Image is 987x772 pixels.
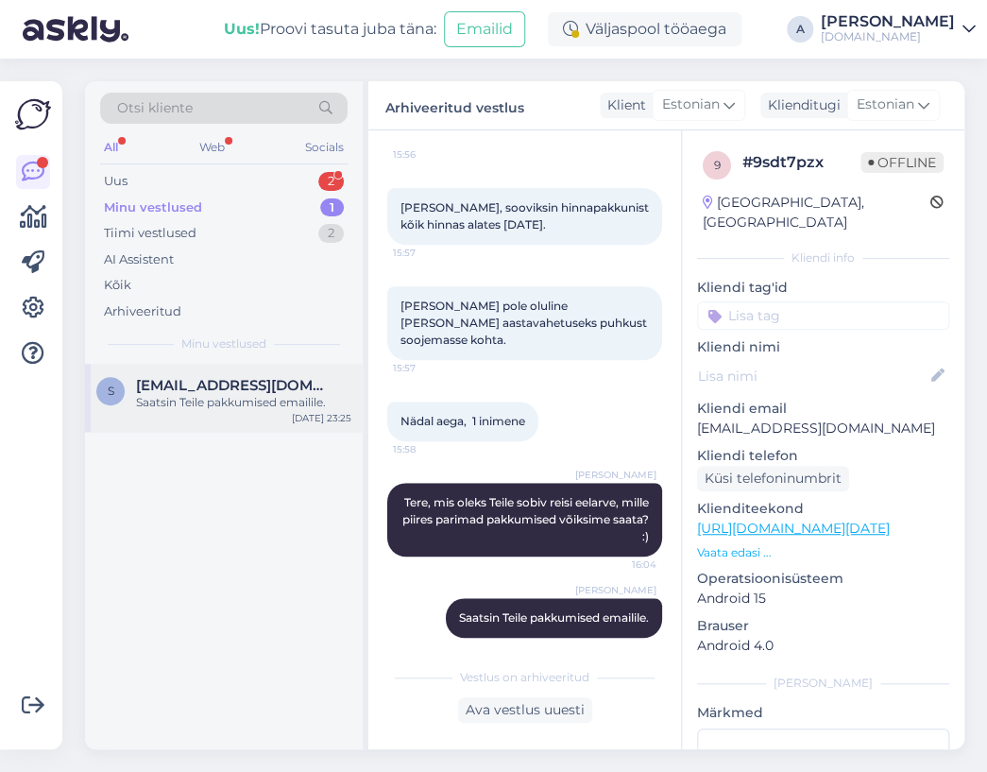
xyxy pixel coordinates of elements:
b: Uus! [224,20,260,38]
div: Web [196,135,229,160]
label: Arhiveeritud vestlus [385,93,524,118]
div: Tiimi vestlused [104,224,196,243]
a: [URL][DOMAIN_NAME][DATE] [697,520,890,537]
input: Lisa nimi [698,366,927,386]
div: # 9sdt7pzx [742,151,860,174]
span: Tere, mis oleks Teile sobiv reisi eelarve, mille piires parimad pakkumised võiksime saata? :) [402,495,652,543]
div: Väljaspool tööaega [548,12,741,46]
input: Lisa tag [697,301,949,330]
div: Küsi telefoninumbrit [697,466,849,491]
div: Klienditugi [760,95,841,115]
p: Kliendi tag'id [697,278,949,298]
p: Kliendi telefon [697,446,949,466]
div: Klient [600,95,646,115]
span: [PERSON_NAME] pole oluline [PERSON_NAME] aastavahetuseks puhkust soojemasse kohta. [400,299,650,347]
a: [PERSON_NAME][DOMAIN_NAME] [821,14,976,44]
div: 1 [320,198,344,217]
div: Minu vestlused [104,198,202,217]
span: Saatsin Teile pakkumised emailile. [459,610,649,625]
div: [PERSON_NAME] [697,675,949,692]
p: Android 15 [697,589,949,609]
span: 16:04 [586,558,656,572]
div: [DATE] 23:25 [292,411,351,425]
span: 15:56 [393,147,464,162]
span: saiaraive@gmail.com [136,377,332,394]
p: Märkmed [697,703,949,723]
div: Socials [301,135,348,160]
p: Operatsioonisüsteem [697,569,949,589]
span: [PERSON_NAME] [575,468,656,482]
div: Kliendi info [697,249,949,266]
div: 2 [318,172,344,191]
p: Vaata edasi ... [697,544,949,561]
span: Minu vestlused [181,335,266,352]
span: 15:57 [393,246,464,260]
div: Kõik [104,276,131,295]
span: s [108,384,114,398]
div: Ava vestlus uuesti [458,697,592,723]
p: Brauser [697,616,949,636]
span: Nädal aega, 1 inimene [400,414,525,428]
span: 15:58 [393,442,464,456]
div: AI Assistent [104,250,174,269]
span: 9 [714,158,721,172]
div: All [100,135,122,160]
div: Uus [104,172,128,191]
button: Emailid [444,11,525,47]
span: 23:25 [586,639,656,653]
p: Klienditeekond [697,499,949,519]
span: [PERSON_NAME] [575,583,656,597]
div: Arhiveeritud [104,302,181,321]
p: Kliendi nimi [697,337,949,357]
span: Vestlus on arhiveeritud [460,669,589,686]
div: 2 [318,224,344,243]
p: [EMAIL_ADDRESS][DOMAIN_NAME] [697,419,949,438]
span: Estonian [662,94,720,115]
div: A [787,16,813,43]
div: [DOMAIN_NAME] [821,29,955,44]
div: [GEOGRAPHIC_DATA], [GEOGRAPHIC_DATA] [703,193,930,232]
span: [PERSON_NAME], sooviksin hinnapakkunist kõik hinnas alates [DATE]. [400,200,652,232]
span: Otsi kliente [117,98,193,118]
div: Proovi tasuta juba täna: [224,18,436,41]
span: Estonian [857,94,914,115]
span: 15:57 [393,361,464,375]
div: Saatsin Teile pakkumised emailile. [136,394,351,411]
img: Askly Logo [15,96,51,132]
span: Offline [860,152,944,173]
div: [PERSON_NAME] [821,14,955,29]
p: Kliendi email [697,399,949,419]
p: Android 4.0 [697,636,949,656]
